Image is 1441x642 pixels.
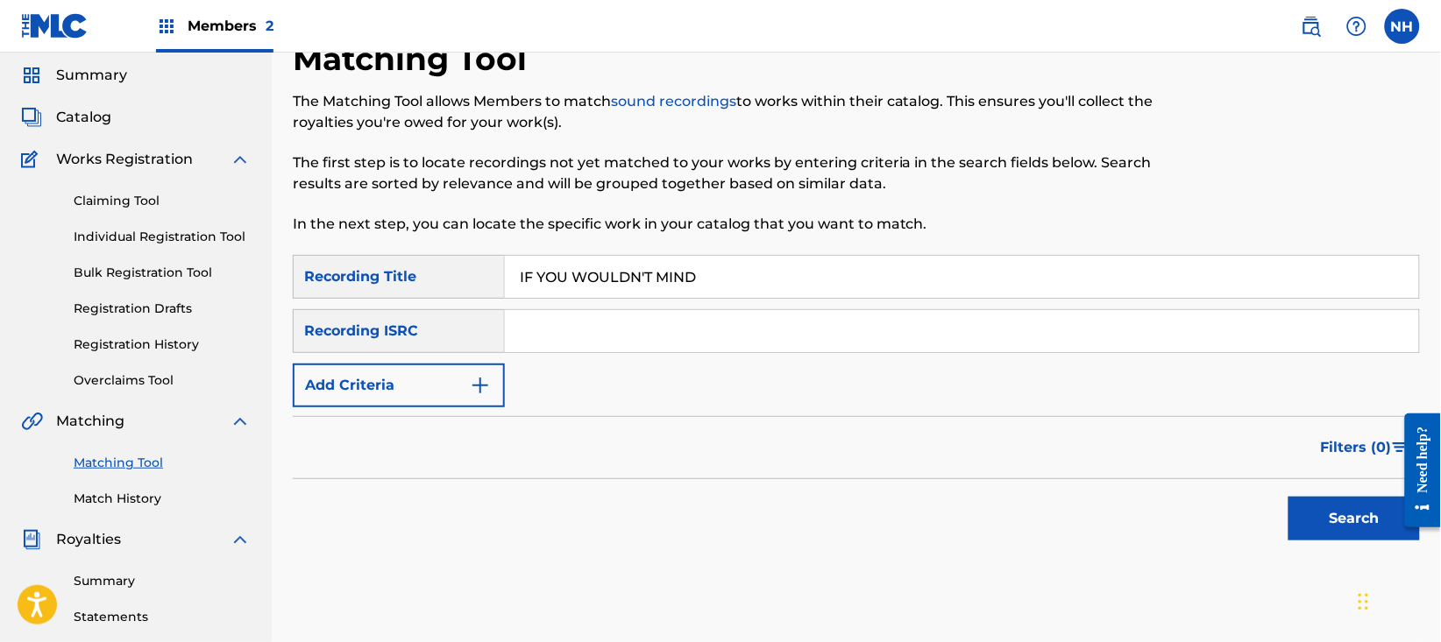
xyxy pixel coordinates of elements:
[74,608,251,626] a: Statements
[611,93,736,109] a: sound recordings
[74,300,251,318] a: Registration Drafts
[74,572,251,590] a: Summary
[230,529,251,550] img: expand
[293,255,1420,549] form: Search Form
[74,371,251,390] a: Overclaims Tool
[21,107,111,128] a: CatalogCatalog
[1392,400,1441,541] iframe: Resource Center
[56,65,127,86] span: Summary
[21,411,43,432] img: Matching
[1353,558,1441,642] iframe: Chat Widget
[56,411,124,432] span: Matching
[1339,9,1374,44] div: Help
[74,490,251,508] a: Match History
[293,214,1161,235] p: In the next step, you can locate the specific work in your catalog that you want to match.
[293,152,1161,194] p: The first step is to locate recordings not yet matched to your works by entering criteria in the ...
[56,529,121,550] span: Royalties
[56,149,193,170] span: Works Registration
[266,18,273,34] span: 2
[1321,437,1392,458] span: Filters ( 0 )
[1294,9,1329,44] a: Public Search
[21,13,89,39] img: MLC Logo
[230,411,251,432] img: expand
[74,192,251,210] a: Claiming Tool
[1310,426,1420,469] button: Filters (0)
[230,149,251,170] img: expand
[56,107,111,128] span: Catalog
[21,529,42,550] img: Royalties
[74,335,251,354] a: Registration History
[74,264,251,282] a: Bulk Registration Tool
[293,363,505,407] button: Add Criteria
[1385,9,1420,44] div: User Menu
[470,375,491,396] img: 9d2ae6d4665cec9f34b9.svg
[1301,16,1322,37] img: search
[1359,575,1369,628] div: Drag
[1288,497,1420,540] button: Search
[74,454,251,472] a: Matching Tool
[293,39,536,79] h2: Matching Tool
[21,65,127,86] a: SummarySummary
[21,149,44,170] img: Works Registration
[156,16,177,37] img: Top Rightsholders
[21,65,42,86] img: Summary
[188,16,273,36] span: Members
[293,91,1161,133] p: The Matching Tool allows Members to match to works within their catalog. This ensures you'll coll...
[1346,16,1367,37] img: help
[74,228,251,246] a: Individual Registration Tool
[21,107,42,128] img: Catalog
